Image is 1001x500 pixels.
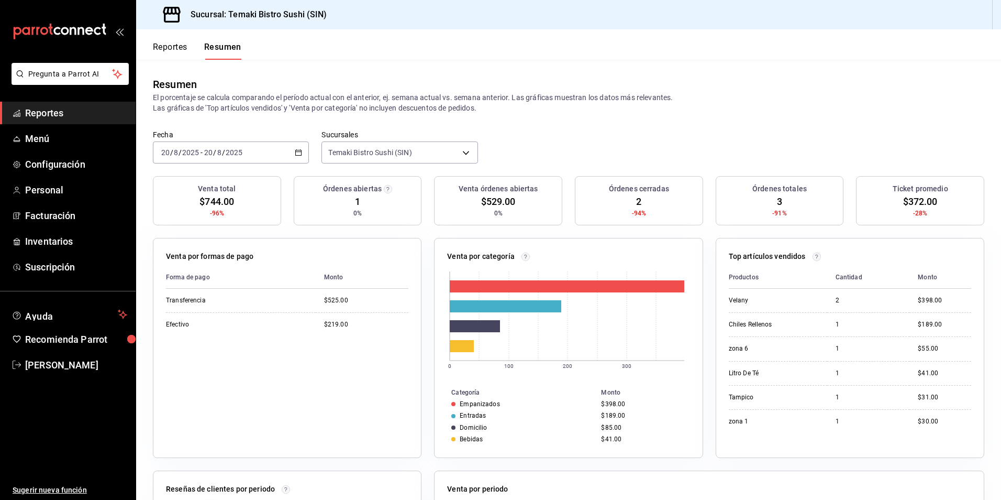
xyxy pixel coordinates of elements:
input: -- [161,148,170,157]
span: Personal [25,183,127,197]
h3: Sucursal: Temaki Bistro Sushi (SIN) [182,8,327,21]
span: 0% [494,209,503,218]
label: Fecha [153,131,309,138]
span: -96% [210,209,225,218]
span: / [213,148,216,157]
div: Litro De Té [729,369,819,378]
h3: Venta total [198,183,236,194]
div: Transferencia [166,296,271,305]
span: -94% [632,209,647,218]
div: Velany [729,296,819,305]
p: Venta por formas de pago [166,251,253,262]
div: $398.00 [918,296,971,305]
h3: Ticket promedio [893,183,948,194]
span: $529.00 [481,194,516,209]
div: 1 [836,320,902,329]
span: - [201,148,203,157]
input: -- [204,148,213,157]
span: Temaki Bistro Sushi (SIN) [328,147,411,158]
button: open_drawer_menu [115,27,124,36]
div: 2 [836,296,902,305]
span: Menú [25,132,127,146]
div: $41.00 [918,369,971,378]
div: $31.00 [918,393,971,402]
div: 1 [836,393,902,402]
text: 0 [448,363,451,369]
input: ---- [182,148,199,157]
th: Cantidad [827,266,910,289]
h3: Venta órdenes abiertas [459,183,538,194]
button: Reportes [153,42,187,60]
th: Productos [729,266,827,289]
div: $189.00 [918,320,971,329]
label: Sucursales [321,131,477,138]
div: Resumen [153,77,197,92]
span: 0% [353,209,362,218]
span: Inventarios [25,234,127,248]
div: $55.00 [918,344,971,353]
span: Facturación [25,209,127,223]
span: Reportes [25,106,127,120]
span: -91% [772,209,787,218]
input: -- [217,148,222,157]
h3: Órdenes abiertas [323,183,382,194]
span: / [170,148,173,157]
p: El porcentaje se calcula comparando el período actual con el anterior, ej. semana actual vs. sema... [153,92,984,113]
h3: Órdenes cerradas [609,183,669,194]
span: Pregunta a Parrot AI [28,69,113,80]
input: ---- [225,148,243,157]
h3: Órdenes totales [752,183,807,194]
span: $744.00 [199,194,234,209]
text: 100 [504,363,514,369]
p: Reseñas de clientes por periodo [166,484,275,495]
div: Chiles Rellenos [729,320,819,329]
span: $372.00 [903,194,938,209]
div: $189.00 [601,412,685,419]
button: Pregunta a Parrot AI [12,63,129,85]
th: Monto [316,266,409,289]
p: Top artículos vendidos [729,251,806,262]
span: / [222,148,225,157]
a: Pregunta a Parrot AI [7,76,129,87]
div: $219.00 [324,320,409,329]
div: 1 [836,344,902,353]
div: Bebidas [460,436,483,443]
div: Tampico [729,393,819,402]
div: zona 6 [729,344,819,353]
div: Domicilio [460,424,487,431]
span: Suscripción [25,260,127,274]
div: Empanizados [460,400,499,408]
input: -- [173,148,179,157]
div: navigation tabs [153,42,241,60]
button: Resumen [204,42,241,60]
div: Entradas [460,412,486,419]
text: 300 [622,363,631,369]
div: zona 1 [729,417,819,426]
div: 1 [836,369,902,378]
th: Monto [909,266,971,289]
span: Configuración [25,157,127,171]
span: -28% [913,209,928,218]
p: Venta por categoría [447,251,515,262]
span: 1 [355,194,360,209]
span: Sugerir nueva función [13,485,127,496]
div: $41.00 [601,436,685,443]
th: Forma de pago [166,266,316,289]
text: 200 [563,363,572,369]
div: Efectivo [166,320,271,329]
div: $398.00 [601,400,685,408]
span: Ayuda [25,308,114,321]
div: 1 [836,417,902,426]
span: / [179,148,182,157]
th: Monto [597,387,702,398]
span: 2 [636,194,641,209]
p: Venta por periodo [447,484,508,495]
div: $525.00 [324,296,409,305]
span: [PERSON_NAME] [25,358,127,372]
div: $30.00 [918,417,971,426]
span: Recomienda Parrot [25,332,127,346]
div: $85.00 [601,424,685,431]
th: Categoría [435,387,597,398]
span: 3 [777,194,782,209]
